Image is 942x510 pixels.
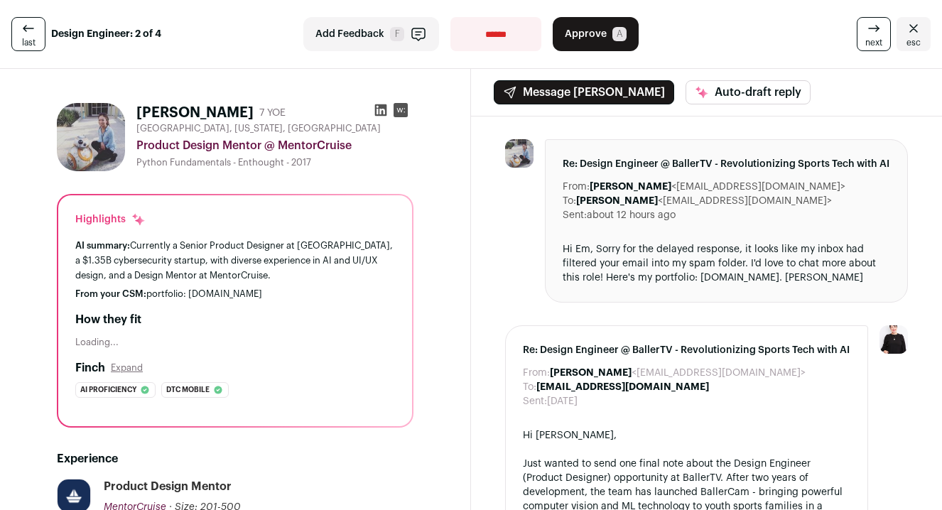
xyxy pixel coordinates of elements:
h2: Experience [57,450,413,467]
div: Currently a Senior Product Designer at [GEOGRAPHIC_DATA], a $1.35B cybersecurity startup, with di... [75,238,395,283]
span: AI summary: [75,241,130,250]
dd: <[EMAIL_ADDRESS][DOMAIN_NAME]> [550,366,806,380]
span: last [22,37,36,48]
strong: Design Engineer: 2 of 4 [51,27,161,41]
b: [PERSON_NAME] [590,182,671,192]
span: [GEOGRAPHIC_DATA], [US_STATE], [GEOGRAPHIC_DATA] [136,123,381,134]
dt: To: [563,194,576,208]
a: Close [897,17,931,51]
img: 9240684-medium_jpg [879,325,908,354]
button: Expand [111,362,143,374]
span: Ai proficiency [80,383,136,397]
div: portfolio: [DOMAIN_NAME] [75,288,395,300]
span: Add Feedback [315,27,384,41]
div: Loading... [75,337,395,348]
div: Product Design Mentor [104,479,232,494]
button: Add Feedback F [303,17,439,51]
img: a92e450d78d56b3c78d8d92aeedb7693e8c047fc729399af5063e71bbc766ed6 [505,139,534,168]
span: Re: Design Engineer @ BallerTV - Revolutionizing Sports Tech with AI [523,343,850,357]
a: last [11,17,45,51]
dt: To: [523,380,536,394]
span: esc [906,37,921,48]
div: Highlights [75,212,146,227]
dd: [DATE] [547,394,578,408]
div: Product Design Mentor @ MentorCruise [136,137,413,154]
div: Hi [PERSON_NAME], [523,428,850,443]
b: [PERSON_NAME] [576,196,658,206]
span: A [612,27,627,41]
dd: about 12 hours ago [587,208,676,222]
h2: Finch [75,359,105,376]
div: Hi Em, Sorry for the delayed response, it looks like my inbox had filtered your email into my spa... [563,242,890,285]
div: Python Fundamentals - Enthought - 2017 [136,157,413,168]
span: next [865,37,882,48]
span: From your CSM: [75,289,146,298]
span: Approve [565,27,607,41]
dt: Sent: [563,208,587,222]
button: Message [PERSON_NAME] [494,80,674,104]
h2: How they fit [75,311,395,328]
span: Re: Design Engineer @ BallerTV - Revolutionizing Sports Tech with AI [563,157,890,171]
button: Approve A [553,17,639,51]
div: 7 YOE [259,106,286,120]
b: [EMAIL_ADDRESS][DOMAIN_NAME] [536,382,709,392]
dd: <[EMAIL_ADDRESS][DOMAIN_NAME]> [590,180,845,194]
dd: <[EMAIL_ADDRESS][DOMAIN_NAME]> [576,194,832,208]
button: Auto-draft reply [686,80,811,104]
span: F [390,27,404,41]
dt: From: [563,180,590,194]
a: next [857,17,891,51]
h1: [PERSON_NAME] [136,103,254,123]
dt: Sent: [523,394,547,408]
img: a92e450d78d56b3c78d8d92aeedb7693e8c047fc729399af5063e71bbc766ed6 [57,103,125,171]
dt: From: [523,366,550,380]
span: Dtc mobile [166,383,210,397]
b: [PERSON_NAME] [550,368,632,378]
